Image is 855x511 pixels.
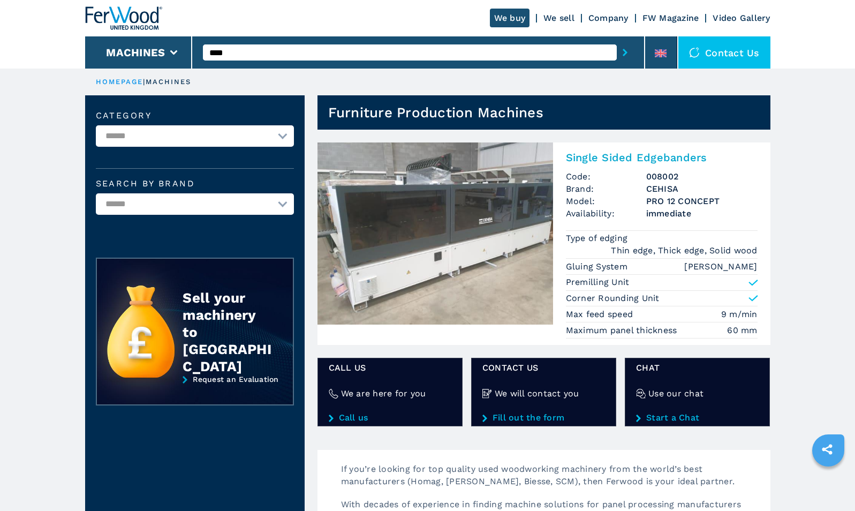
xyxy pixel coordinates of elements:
a: sharethis [814,436,841,463]
div: Contact us [678,36,770,69]
button: submit-button [617,40,633,65]
label: Search by brand [96,179,294,188]
h4: Use our chat [648,387,703,400]
a: Call us [329,413,451,423]
a: Fill out the form [482,413,605,423]
h3: PRO 12 CONCEPT [646,195,758,207]
p: Premilling Unit [566,276,630,288]
a: HOMEPAGE [96,78,143,86]
h1: Furniture Production Machines [328,104,543,121]
h3: 008002 [646,170,758,183]
span: Brand: [566,183,646,195]
p: Type of edging [566,232,631,244]
a: Single Sided Edgebanders CEHISA PRO 12 CONCEPTSingle Sided EdgebandersCode:008002Brand:CEHISAMode... [317,142,770,345]
p: Gluing System [566,261,631,273]
a: Company [588,13,629,23]
h3: CEHISA [646,183,758,195]
a: We buy [490,9,530,27]
a: We sell [543,13,574,23]
p: machines [146,77,192,87]
img: Use our chat [636,389,646,399]
h4: We are here for you [341,387,426,400]
div: Sell your machinery to [GEOGRAPHIC_DATA] [183,289,271,375]
em: Thin edge, Thick edge, Solid wood [611,244,757,257]
p: If you’re looking for top quality used woodworking machinery from the world’s best manufacturers ... [330,463,770,498]
em: [PERSON_NAME] [684,260,757,273]
p: Corner Rounding Unit [566,292,660,304]
button: Machines [106,46,165,59]
h2: Single Sided Edgebanders [566,151,758,164]
label: Category [96,111,294,120]
img: We will contact you [482,389,492,399]
p: Maximum panel thickness [566,325,680,336]
img: Single Sided Edgebanders CEHISA PRO 12 CONCEPT [317,142,553,325]
span: | [143,78,145,86]
em: 60 mm [727,324,757,336]
img: Contact us [689,47,700,58]
p: Max feed speed [566,309,636,320]
a: Start a Chat [636,413,759,423]
img: Ferwood [85,6,162,30]
a: FW Magazine [642,13,699,23]
iframe: Chat [809,463,847,503]
span: CONTACT US [482,362,605,374]
a: Video Gallery [713,13,770,23]
h4: We will contact you [495,387,579,400]
a: Request an Evaluation [96,375,294,414]
span: Code: [566,170,646,183]
span: Model: [566,195,646,207]
img: We are here for you [329,389,338,399]
em: 9 m/min [721,308,758,320]
span: immediate [646,207,758,220]
span: CHAT [636,362,759,374]
span: Call us [329,362,451,374]
span: Availability: [566,207,646,220]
